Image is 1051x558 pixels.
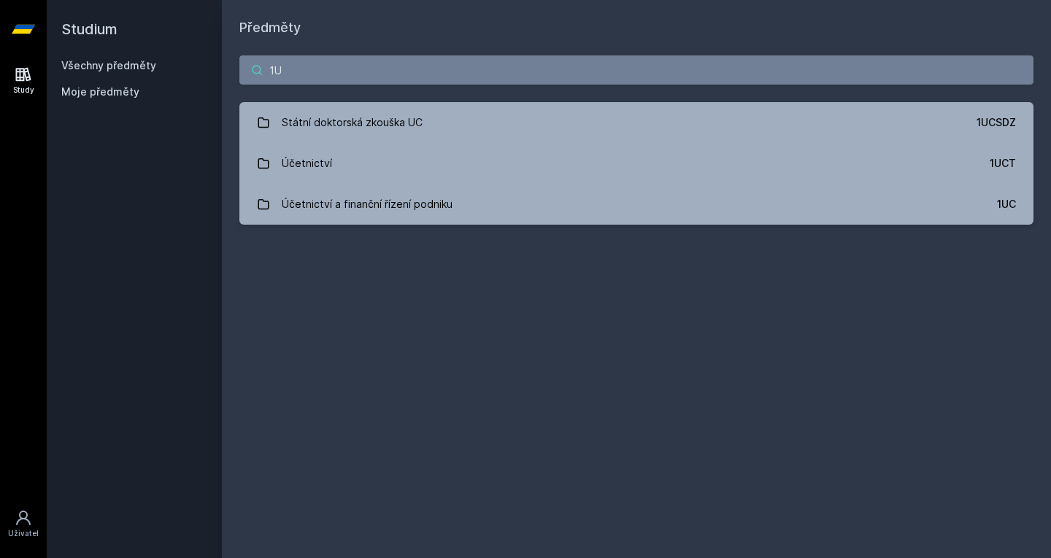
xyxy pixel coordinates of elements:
[239,55,1033,85] input: Název nebo ident předmětu…
[990,156,1016,171] div: 1UCT
[239,18,1033,38] h1: Předměty
[977,115,1016,130] div: 1UCSDZ
[282,190,453,219] div: Účetnictví a finanční řízení podniku
[61,85,139,99] span: Moje předměty
[3,502,44,546] a: Uživatel
[3,58,44,103] a: Study
[282,108,423,137] div: Státní doktorská zkouška UC
[239,143,1033,184] a: Účetnictví 1UCT
[282,149,332,178] div: Účetnictví
[13,85,34,96] div: Study
[239,102,1033,143] a: Státní doktorská zkouška UC 1UCSDZ
[8,528,39,539] div: Uživatel
[997,197,1016,212] div: 1UC
[239,184,1033,225] a: Účetnictví a finanční řízení podniku 1UC
[61,59,156,71] a: Všechny předměty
